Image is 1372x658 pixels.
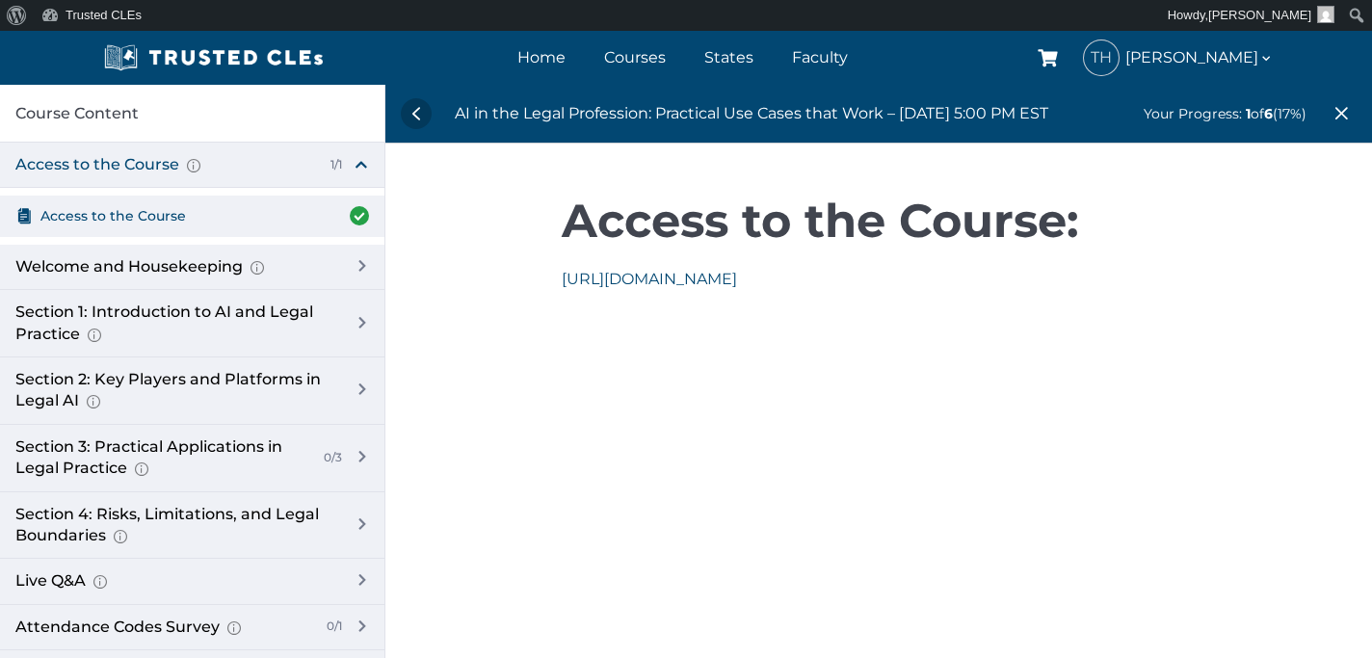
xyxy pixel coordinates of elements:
[15,570,334,592] div: Live Q&A
[15,101,139,126] span: Course Content
[319,619,342,635] div: 0/1
[599,43,671,71] a: Courses
[316,450,342,466] div: 0/3
[15,369,334,412] div: Section 2: Key Players and Platforms in Legal AI
[15,436,308,480] div: Section 3: Practical Applications in Legal Practice
[1246,105,1251,122] span: 1
[15,256,334,277] div: Welcome and Housekeeping
[1144,103,1306,124] div: of (17%)
[699,43,758,71] a: States
[323,157,342,173] div: 1/1
[40,205,186,226] span: Access to the Course
[513,43,570,71] a: Home
[562,174,1197,267] h2: Access to the Course:
[787,43,853,71] a: Faculty
[1125,44,1274,70] span: [PERSON_NAME]
[562,270,737,288] a: [URL][DOMAIN_NAME]
[15,302,334,345] div: Section 1: Introduction to AI and Legal Practice
[15,617,311,638] div: Attendance Codes Survey
[15,504,334,547] div: Section 4: Risks, Limitations, and Legal Boundaries
[1208,8,1311,22] span: [PERSON_NAME]
[98,43,329,72] img: Trusted CLEs
[1144,105,1242,122] span: Your Progress:
[1084,40,1119,75] span: TH
[455,101,1048,126] div: AI in the Legal Profession: Practical Use Cases that Work – [DATE] 5:00 PM EST
[15,154,315,175] div: Access to the Course
[1264,105,1273,122] span: 6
